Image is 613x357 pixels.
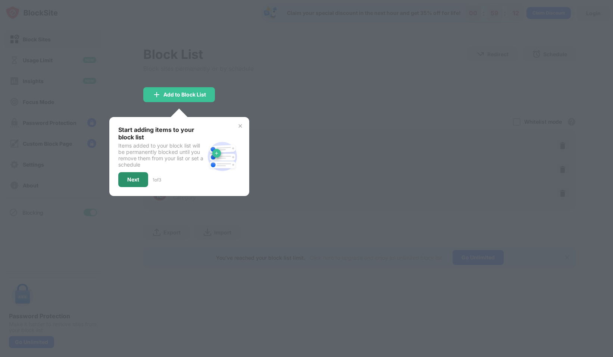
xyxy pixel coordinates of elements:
[204,139,240,174] img: block-site.svg
[118,126,204,141] div: Start adding items to your block list
[153,177,161,183] div: 1 of 3
[163,92,206,98] div: Add to Block List
[118,142,204,168] div: Items added to your block list will be permanently blocked until you remove them from your list o...
[127,177,139,183] div: Next
[237,123,243,129] img: x-button.svg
